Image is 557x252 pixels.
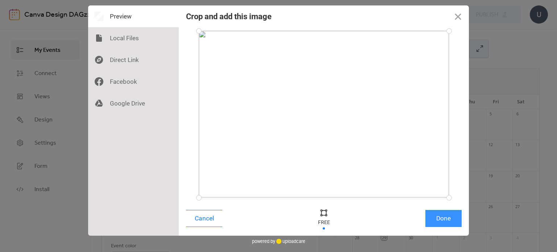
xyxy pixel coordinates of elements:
div: Google Drive [88,92,179,114]
div: Crop and add this image [186,12,272,21]
button: Close [447,5,469,27]
div: Preview [88,5,179,27]
button: Done [425,210,462,227]
div: Facebook [88,71,179,92]
div: Local Files [88,27,179,49]
div: powered by [252,236,305,247]
div: Direct Link [88,49,179,71]
button: Cancel [186,210,222,227]
a: uploadcare [275,239,305,244]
